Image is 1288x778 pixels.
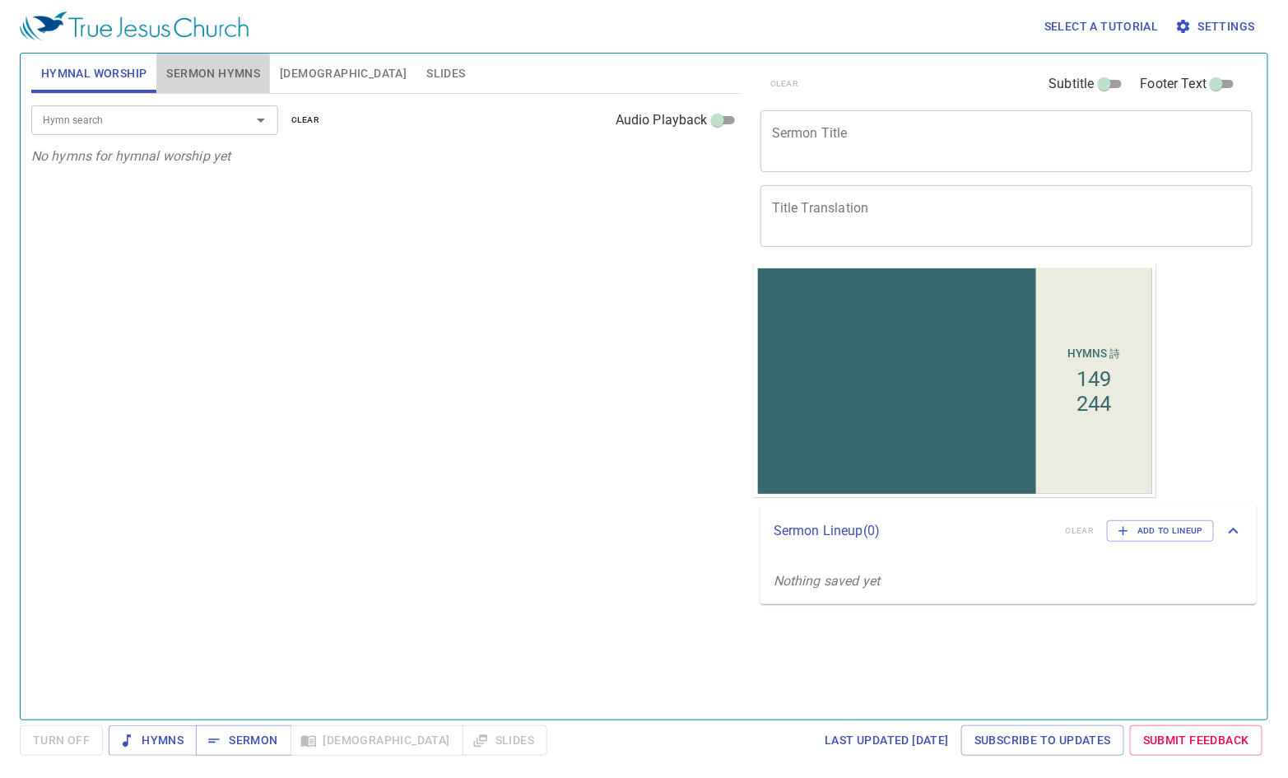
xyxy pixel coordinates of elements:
span: Subtitle [1049,74,1095,94]
span: Add to Lineup [1118,524,1203,538]
button: clear [281,110,330,130]
a: Last updated [DATE] [818,725,956,756]
iframe: from-child [754,264,1156,498]
span: Hymnal Worship [41,63,147,84]
p: Sermon Lineup ( 0 ) [774,521,1053,541]
span: Submit Feedback [1143,730,1249,751]
span: clear [291,113,320,128]
img: True Jesus Church [20,12,249,41]
span: Settings [1179,16,1255,37]
span: Audio Playback [616,110,708,130]
span: Last updated [DATE] [825,730,949,751]
span: Select a tutorial [1044,16,1159,37]
div: Sermon Lineup(0)clearAdd to Lineup [760,504,1257,558]
span: [DEMOGRAPHIC_DATA] [280,63,407,84]
i: No hymns for hymnal worship yet [31,148,231,164]
span: Sermon [209,730,277,751]
span: Hymns [122,730,184,751]
a: Submit Feedback [1130,725,1262,756]
span: Slides [426,63,465,84]
span: Subscribe to Updates [974,730,1111,751]
i: Nothing saved yet [774,573,881,589]
button: Settings [1172,12,1262,42]
button: Select a tutorial [1038,12,1165,42]
button: Add to Lineup [1107,520,1214,542]
a: Subscribe to Updates [961,725,1124,756]
button: Sermon [196,725,291,756]
button: Hymns [109,725,197,756]
span: Footer Text [1141,74,1207,94]
span: Sermon Hymns [166,63,260,84]
button: Open [249,109,272,132]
